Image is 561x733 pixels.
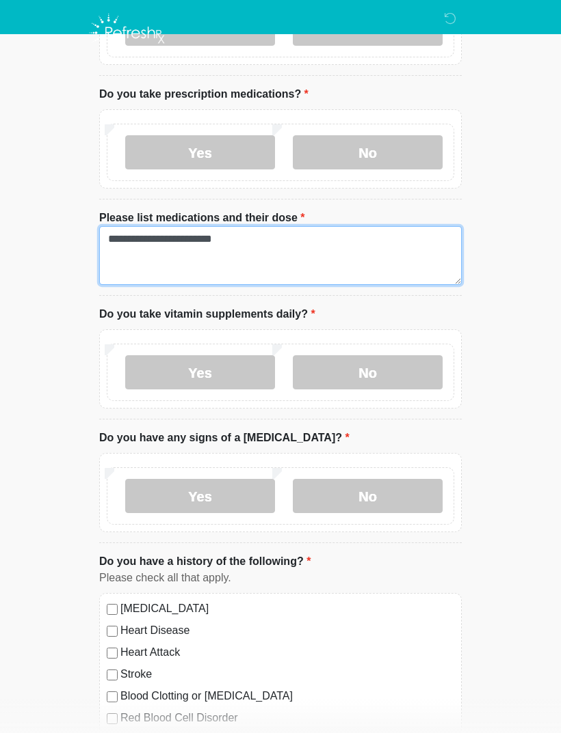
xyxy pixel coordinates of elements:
[99,86,309,102] label: Do you take prescription medications?
[293,479,443,513] label: No
[120,688,454,704] label: Blood Clotting or [MEDICAL_DATA]
[99,430,350,446] label: Do you have any signs of a [MEDICAL_DATA]?
[120,644,454,661] label: Heart Attack
[107,604,118,615] input: [MEDICAL_DATA]
[99,306,315,322] label: Do you take vitamin supplements daily?
[86,10,168,55] img: Refresh RX Logo
[99,553,311,570] label: Do you have a history of the following?
[107,691,118,702] input: Blood Clotting or [MEDICAL_DATA]
[125,135,275,169] label: Yes
[125,355,275,389] label: Yes
[107,669,118,680] input: Stroke
[107,713,118,724] input: Red Blood Cell Disorder
[107,626,118,637] input: Heart Disease
[99,210,305,226] label: Please list medications and their dose
[293,135,443,169] label: No
[125,479,275,513] label: Yes
[120,622,454,639] label: Heart Disease
[293,355,443,389] label: No
[120,600,454,617] label: [MEDICAL_DATA]
[99,570,462,586] div: Please check all that apply.
[120,710,454,726] label: Red Blood Cell Disorder
[107,648,118,659] input: Heart Attack
[120,666,454,682] label: Stroke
